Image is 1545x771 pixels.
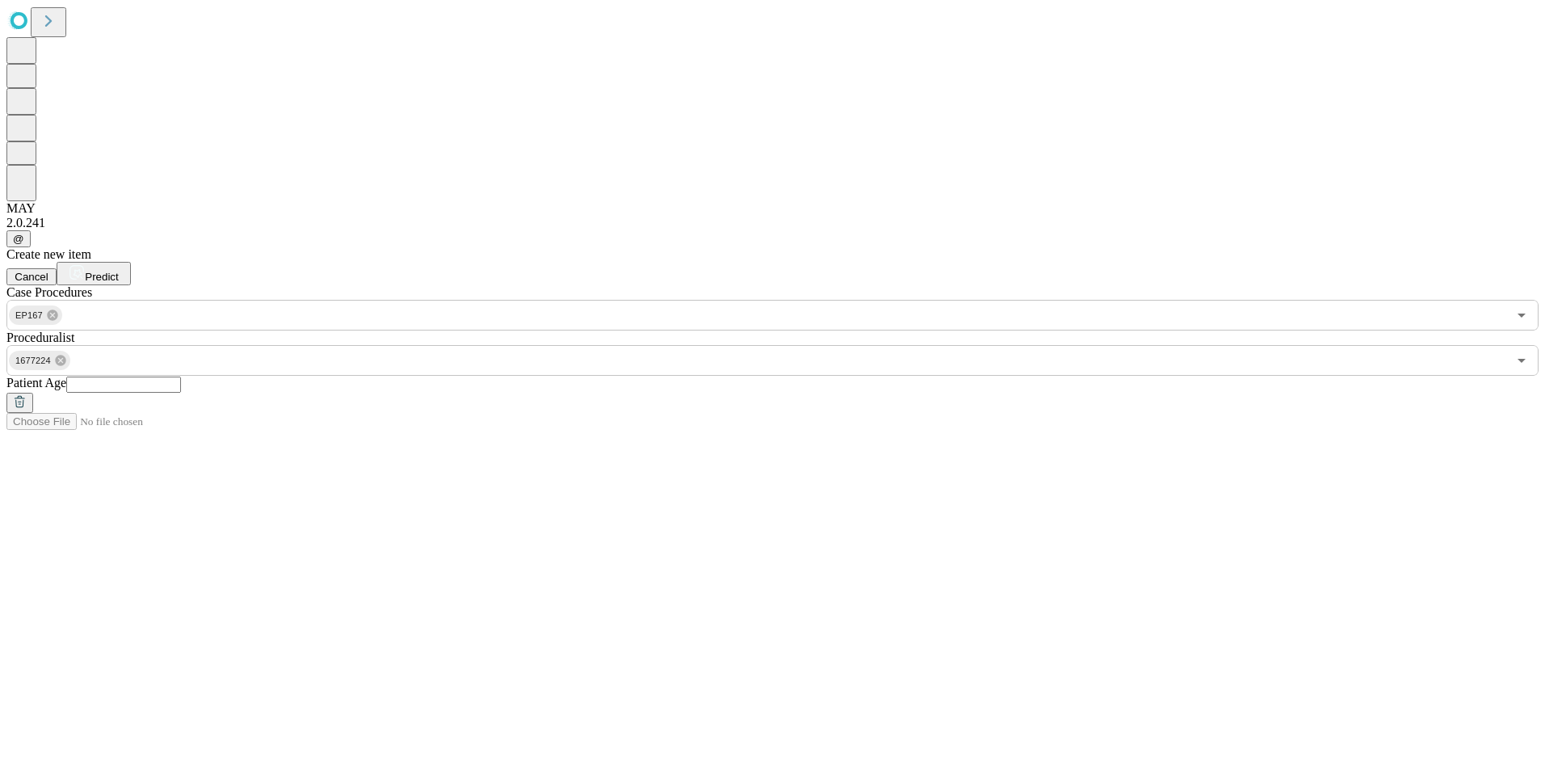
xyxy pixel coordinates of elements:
[6,331,74,344] span: Proceduralist
[6,376,66,390] span: Patient Age
[6,247,91,261] span: Create new item
[1510,304,1533,327] button: Open
[9,352,57,370] span: 1677224
[6,285,92,299] span: Scheduled Procedure
[85,271,118,283] span: Predict
[9,306,49,325] span: EP167
[9,351,70,370] div: 1677224
[6,216,1539,230] div: 2.0.241
[15,271,48,283] span: Cancel
[57,262,131,285] button: Predict
[9,305,62,325] div: EP167
[6,201,1539,216] div: MAY
[6,230,31,247] button: @
[1510,349,1533,372] button: Open
[6,268,57,285] button: Cancel
[13,233,24,245] span: @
